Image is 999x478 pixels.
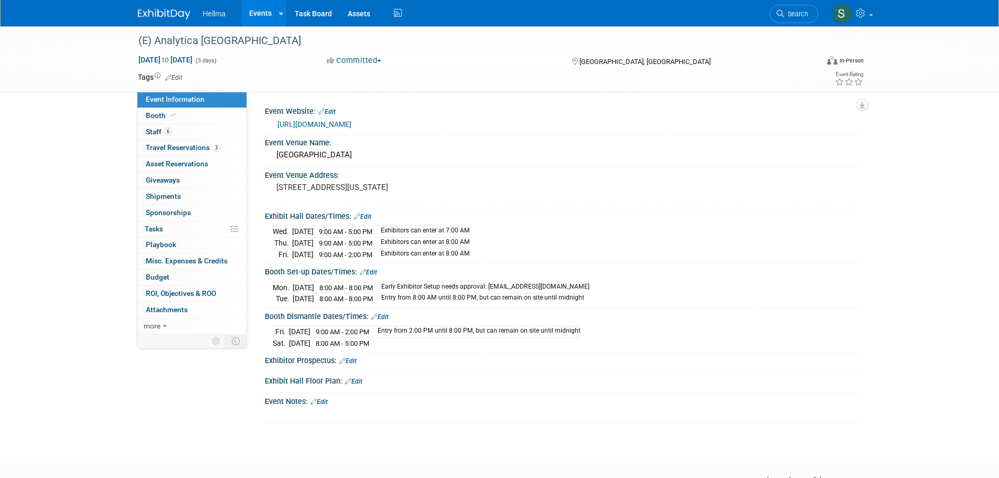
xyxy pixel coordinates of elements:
td: Wed. [273,226,292,238]
div: Exhibit Hall Dates/Times: [265,208,862,222]
a: Tasks [137,221,246,237]
span: Travel Reservations [146,143,220,152]
a: Sponsorships [137,205,246,221]
span: Playbook [146,240,176,249]
td: Tue. [273,293,293,304]
span: more [144,322,160,330]
span: Misc. Expenses & Credits [146,257,228,265]
div: Exhibitor Prospectus: [265,353,862,366]
a: Booth [137,108,246,124]
span: Sponsorships [146,208,191,217]
a: Misc. Expenses & Credits [137,253,246,269]
div: Event Venue Address: [265,167,862,180]
span: Asset Reservations [146,160,208,168]
td: Toggle Event Tabs [225,334,246,348]
pre: [STREET_ADDRESS][US_STATE] [276,183,502,192]
span: 6 [164,128,172,135]
div: Event Website: [265,103,862,117]
a: Edit [310,398,328,406]
span: Staff [146,128,172,136]
i: Booth reservation complete [170,112,176,118]
a: Edit [165,74,182,81]
span: 8:00 AM - 8:00 PM [319,284,373,292]
div: Booth Dismantle Dates/Times: [265,309,862,322]
td: Thu. [273,238,292,249]
a: more [137,318,246,334]
td: Mon. [273,282,293,293]
button: Committed [323,55,385,66]
span: Budget [146,273,169,281]
img: ExhibitDay [138,9,190,19]
div: In-Person [839,57,864,65]
div: (E) Analytica [GEOGRAPHIC_DATA] [135,31,802,50]
td: Entry from 2:00 PM until 8:00 PM, but can remain on site until midnight [371,326,581,338]
a: Edit [339,357,357,365]
a: Edit [318,108,336,115]
td: Sat. [273,337,289,348]
span: Attachments [146,305,188,314]
span: 9:00 AM - 5:00 PM [319,228,372,236]
a: Edit [371,313,389,321]
span: Shipments [146,192,181,200]
img: Stacey Carrier [832,4,852,24]
div: Event Rating [835,72,863,77]
td: [DATE] [289,326,310,338]
td: [DATE] [292,249,314,260]
div: Event Format [756,55,864,70]
span: ROI, Objectives & ROO [146,289,216,298]
span: 3 [212,144,220,152]
span: (3 days) [195,57,217,64]
td: Fri. [273,326,289,338]
a: Search [770,5,818,23]
div: [GEOGRAPHIC_DATA] [273,147,854,163]
a: Budget [137,270,246,285]
span: Event Information [146,95,205,103]
a: Edit [345,378,362,385]
span: [GEOGRAPHIC_DATA], [GEOGRAPHIC_DATA] [579,58,711,66]
span: Giveaways [146,176,180,184]
span: Booth [146,111,178,120]
td: Fri. [273,249,292,260]
a: Shipments [137,189,246,205]
span: Search [784,10,808,18]
a: Staff6 [137,124,246,140]
span: [DATE] [DATE] [138,55,193,65]
span: 9:00 AM - 5:00 PM [319,239,372,247]
span: 9:00 AM - 2:00 PM [316,328,369,336]
td: [DATE] [292,238,314,249]
span: 8:00 AM - 5:00 PM [316,339,369,347]
td: [DATE] [293,282,314,293]
span: Hellma [203,9,226,18]
div: Event Venue Name: [265,135,862,148]
td: Exhibitors can enter at 8:00 AM [374,238,470,249]
a: Asset Reservations [137,156,246,172]
img: Format-Inperson.png [827,56,837,65]
a: [URL][DOMAIN_NAME] [277,120,351,129]
td: Exhibitors can enter at 8:00 AM [374,249,470,260]
span: 8:00 AM - 8:00 PM [319,295,373,303]
td: Tags [138,72,182,82]
a: Travel Reservations3 [137,140,246,156]
td: [DATE] [292,226,314,238]
span: Tasks [145,225,163,233]
td: [DATE] [289,337,310,348]
td: Personalize Event Tab Strip [207,334,225,348]
a: Playbook [137,237,246,253]
div: Event Notes: [265,394,862,407]
div: Booth Set-up Dates/Times: [265,264,862,278]
span: to [160,56,170,64]
a: Edit [354,213,371,220]
a: Edit [360,269,377,276]
td: Exhibitors can enter at 7:00 AM [374,226,470,238]
div: Exhibit Hall Floor Plan: [265,373,862,387]
td: Early Exhibitor Setup needs approval: [EMAIL_ADDRESS][DOMAIN_NAME] [375,282,589,293]
a: Giveaways [137,173,246,188]
td: Entry from 8:00 AM until 8:00 PM, but can remain on site until midnight [375,293,589,304]
a: Attachments [137,302,246,318]
a: ROI, Objectives & ROO [137,286,246,302]
span: 9:00 AM - 2:00 PM [319,251,372,259]
a: Event Information [137,92,246,108]
td: [DATE] [293,293,314,304]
